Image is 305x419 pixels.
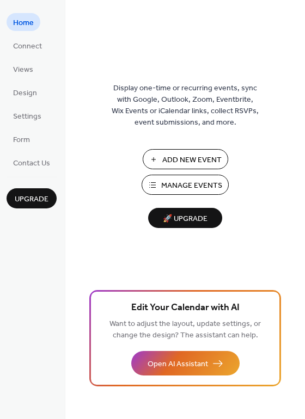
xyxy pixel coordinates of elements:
[7,188,57,208] button: Upgrade
[148,359,208,370] span: Open AI Assistant
[142,175,229,195] button: Manage Events
[15,194,48,205] span: Upgrade
[13,158,50,169] span: Contact Us
[13,17,34,29] span: Home
[7,130,36,148] a: Form
[162,155,222,166] span: Add New Event
[13,88,37,99] span: Design
[13,64,33,76] span: Views
[131,300,240,316] span: Edit Your Calendar with AI
[7,36,48,54] a: Connect
[112,83,259,128] span: Display one-time or recurring events, sync with Google, Outlook, Zoom, Eventbrite, Wix Events or ...
[155,212,216,226] span: 🚀 Upgrade
[148,208,222,228] button: 🚀 Upgrade
[7,153,57,171] a: Contact Us
[131,351,240,375] button: Open AI Assistant
[7,60,40,78] a: Views
[161,180,222,192] span: Manage Events
[109,317,261,343] span: Want to adjust the layout, update settings, or change the design? The assistant can help.
[143,149,228,169] button: Add New Event
[13,111,41,122] span: Settings
[7,83,44,101] a: Design
[7,13,40,31] a: Home
[13,134,30,146] span: Form
[7,107,48,125] a: Settings
[13,41,42,52] span: Connect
